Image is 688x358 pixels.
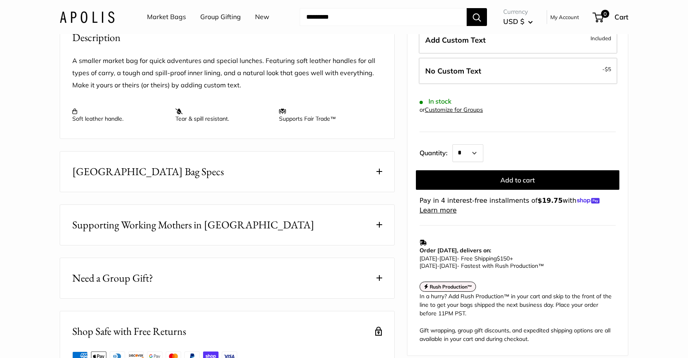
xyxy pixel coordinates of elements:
[503,17,524,26] span: USD $
[425,66,481,76] span: No Custom Text
[60,258,394,298] button: Need a Group Gift?
[420,98,452,105] span: In stock
[591,33,611,43] span: Included
[72,30,382,46] h2: Description
[437,262,439,269] span: -
[72,270,153,286] span: Need a Group Gift?
[420,254,612,269] p: - Free Shipping +
[60,205,394,245] button: Supporting Working Mothers in [GEOGRAPHIC_DATA]
[437,254,439,262] span: -
[60,152,394,192] button: [GEOGRAPHIC_DATA] Bag Specs
[420,292,616,343] div: In a hurry? Add Rush Production™ in your cart and skip to the front of the line to get your bags ...
[601,10,609,18] span: 0
[72,108,167,122] p: Soft leather handle.
[430,283,472,289] strong: Rush Production™
[602,64,611,74] span: -
[175,108,270,122] p: Tear & spill resistant.
[419,58,617,85] label: Leave Blank
[420,141,452,162] label: Quantity:
[255,11,269,23] a: New
[425,106,483,113] a: Customize for Groups
[420,262,544,269] span: - Fastest with Rush Production™
[550,12,579,22] a: My Account
[497,254,510,262] span: $150
[425,35,486,45] span: Add Custom Text
[420,246,491,254] strong: Order [DATE], delivers on:
[439,254,457,262] span: [DATE]
[614,13,628,21] span: Cart
[72,217,314,233] span: Supporting Working Mothers in [GEOGRAPHIC_DATA]
[416,170,619,189] button: Add to cart
[147,11,186,23] a: Market Bags
[467,8,487,26] button: Search
[419,27,617,54] label: Add Custom Text
[503,6,533,17] span: Currency
[279,108,374,122] p: Supports Fair Trade™
[72,323,186,339] h2: Shop Safe with Free Returns
[300,8,467,26] input: Search...
[420,262,437,269] span: [DATE]
[439,262,457,269] span: [DATE]
[200,11,241,23] a: Group Gifting
[593,11,628,24] a: 0 Cart
[420,104,483,115] div: or
[72,55,382,91] p: A smaller market bag for quick adventures and special lunches. Featuring soft leather handles for...
[503,15,533,28] button: USD $
[72,164,224,180] span: [GEOGRAPHIC_DATA] Bag Specs
[605,66,611,72] span: $5
[60,11,115,23] img: Apolis
[420,254,437,262] span: [DATE]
